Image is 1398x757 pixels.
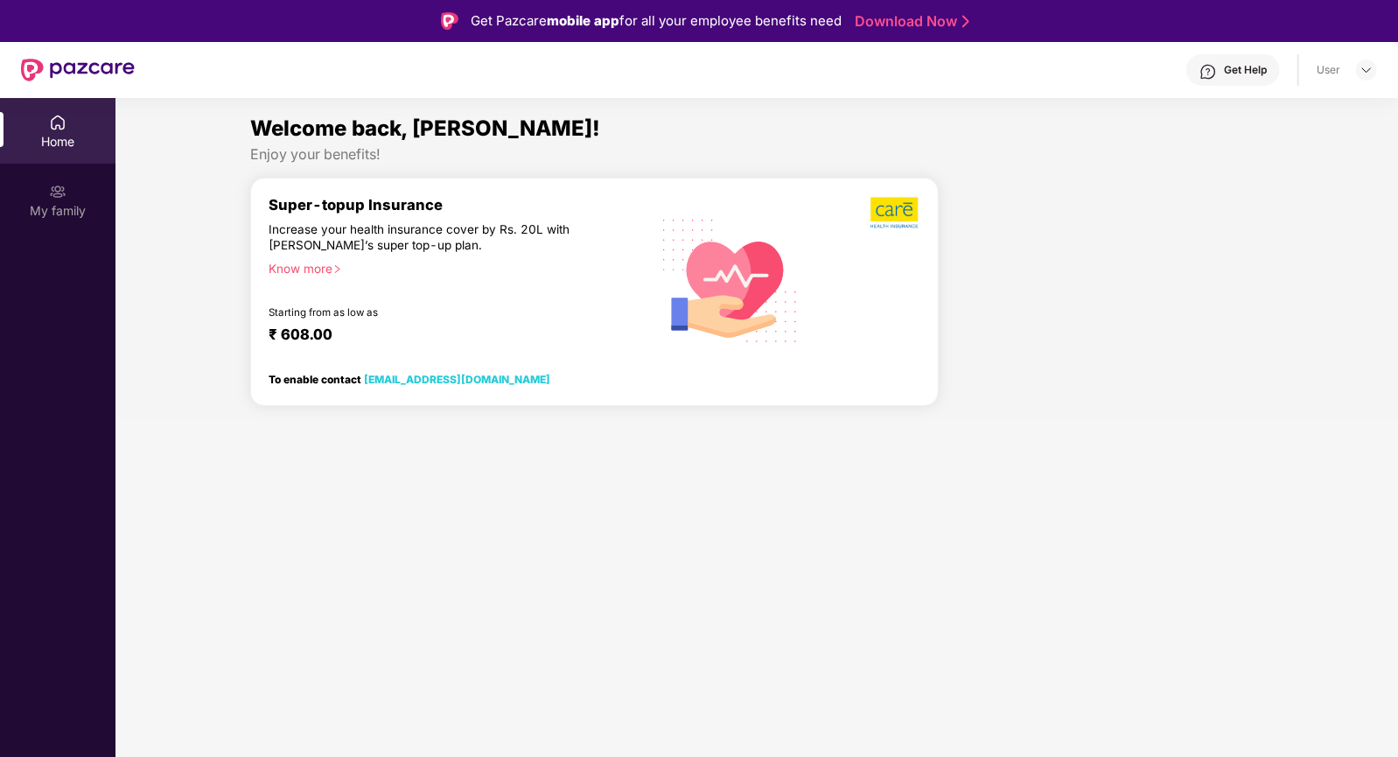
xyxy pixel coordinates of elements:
strong: mobile app [547,12,619,29]
img: Logo [441,12,458,30]
div: ₹ 608.00 [269,326,631,347]
div: Super-topup Insurance [269,196,648,214]
div: Know more [269,261,638,273]
a: Download Now [855,12,964,31]
span: Welcome back, [PERSON_NAME]! [250,116,600,141]
div: Starting from as low as [269,306,574,319]
a: [EMAIL_ADDRESS][DOMAIN_NAME] [364,373,550,386]
div: Enjoy your benefits! [250,145,1262,164]
div: User [1317,63,1340,77]
img: svg+xml;base64,PHN2ZyBpZD0iSGVscC0zMngzMiIgeG1sbnM9Imh0dHA6Ly93d3cudzMub3JnLzIwMDAvc3ZnIiB3aWR0aD... [1199,63,1217,81]
img: b5dec4f62d2307b9de63beb79f102df3.png [870,196,920,229]
img: svg+xml;base64,PHN2ZyB4bWxucz0iaHR0cDovL3d3dy53My5vcmcvMjAwMC9zdmciIHhtbG5zOnhsaW5rPSJodHRwOi8vd3... [649,197,812,362]
div: To enable contact [269,373,550,385]
img: svg+xml;base64,PHN2ZyBpZD0iSG9tZSIgeG1sbnM9Imh0dHA6Ly93d3cudzMub3JnLzIwMDAvc3ZnIiB3aWR0aD0iMjAiIG... [49,114,66,131]
img: New Pazcare Logo [21,59,135,81]
img: svg+xml;base64,PHN2ZyBpZD0iRHJvcGRvd24tMzJ4MzIiIHhtbG5zPSJodHRwOi8vd3d3LnczLm9yZy8yMDAwL3N2ZyIgd2... [1360,63,1374,77]
span: right [332,264,342,274]
img: Stroke [962,12,969,31]
div: Increase your health insurance cover by Rs. 20L with [PERSON_NAME]’s super top-up plan. [269,221,573,253]
div: Get Help [1224,63,1267,77]
div: Get Pazcare for all your employee benefits need [471,11,842,32]
img: svg+xml;base64,PHN2ZyB3aWR0aD0iMjAiIGhlaWdodD0iMjAiIHZpZXdCb3g9IjAgMCAyMCAyMCIgZmlsbD0ibm9uZSIgeG... [49,183,66,200]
